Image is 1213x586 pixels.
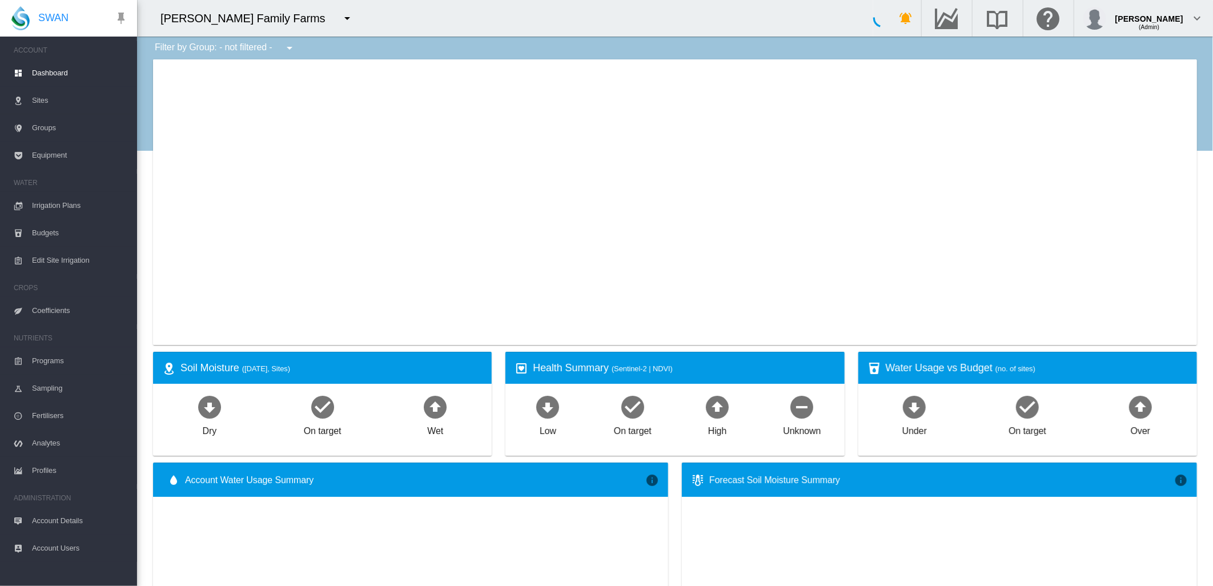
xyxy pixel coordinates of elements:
[203,420,217,438] div: Dry
[708,420,727,438] div: High
[32,347,128,375] span: Programs
[32,142,128,169] span: Equipment
[283,41,296,55] md-icon: icon-menu-down
[709,474,1174,487] div: Forecast Soil Moisture Summary
[146,37,304,59] div: Filter by Group: - not filtered -
[704,393,731,420] md-icon: icon-arrow-up-bold-circle
[1127,393,1154,420] md-icon: icon-arrow-up-bold-circle
[1035,11,1062,25] md-icon: Click here for help
[14,279,128,297] span: CROPS
[614,420,652,438] div: On target
[995,364,1035,373] span: (no. of sites)
[895,7,918,30] button: icon-bell-ring
[14,174,128,192] span: WATER
[304,420,342,438] div: On target
[421,393,449,420] md-icon: icon-arrow-up-bold-circle
[1190,11,1204,25] md-icon: icon-chevron-down
[933,11,961,25] md-icon: Go to the Data Hub
[1009,420,1046,438] div: On target
[185,474,645,487] span: Account Water Usage Summary
[645,473,659,487] md-icon: icon-information
[32,430,128,457] span: Analytes
[32,402,128,430] span: Fertilisers
[534,393,561,420] md-icon: icon-arrow-down-bold-circle
[984,11,1011,25] md-icon: Search the knowledge base
[515,362,528,375] md-icon: icon-heart-box-outline
[242,364,290,373] span: ([DATE], Sites)
[901,393,928,420] md-icon: icon-arrow-down-bold-circle
[540,420,556,438] div: Low
[1139,24,1159,30] span: (Admin)
[32,535,128,562] span: Account Users
[1115,9,1183,20] div: [PERSON_NAME]
[32,457,128,484] span: Profiles
[167,473,180,487] md-icon: icon-water
[38,11,69,25] span: SWAN
[899,11,913,25] md-icon: icon-bell-ring
[612,364,673,373] span: (Sentinel-2 | NDVI)
[309,393,336,420] md-icon: icon-checkbox-marked-circle
[180,361,483,375] div: Soil Moisture
[11,6,30,30] img: SWAN-Landscape-Logo-Colour-drop.png
[32,114,128,142] span: Groups
[533,361,835,375] div: Health Summary
[788,393,816,420] md-icon: icon-minus-circle
[32,87,128,114] span: Sites
[427,420,443,438] div: Wet
[32,507,128,535] span: Account Details
[32,375,128,402] span: Sampling
[902,420,927,438] div: Under
[196,393,223,420] md-icon: icon-arrow-down-bold-circle
[1083,7,1106,30] img: profile.jpg
[619,393,646,420] md-icon: icon-checkbox-marked-circle
[1131,420,1150,438] div: Over
[1014,393,1041,420] md-icon: icon-checkbox-marked-circle
[32,297,128,324] span: Coefficients
[867,362,881,375] md-icon: icon-cup-water
[886,361,1188,375] div: Water Usage vs Budget
[32,219,128,247] span: Budgets
[691,473,705,487] md-icon: icon-thermometer-lines
[32,192,128,219] span: Irrigation Plans
[32,59,128,87] span: Dashboard
[160,10,336,26] div: [PERSON_NAME] Family Farms
[14,329,128,347] span: NUTRIENTS
[14,489,128,507] span: ADMINISTRATION
[14,41,128,59] span: ACCOUNT
[783,420,821,438] div: Unknown
[162,362,176,375] md-icon: icon-map-marker-radius
[341,11,355,25] md-icon: icon-menu-down
[114,11,128,25] md-icon: icon-pin
[32,247,128,274] span: Edit Site Irrigation
[1174,473,1188,487] md-icon: icon-information
[278,37,301,59] button: icon-menu-down
[336,7,359,30] button: icon-menu-down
